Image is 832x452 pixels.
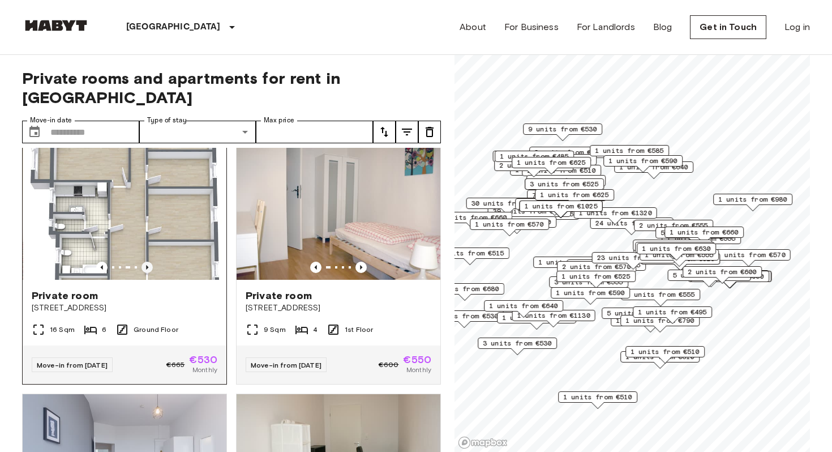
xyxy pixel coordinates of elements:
[620,315,700,332] div: Map marker
[670,227,739,237] span: 1 units from €660
[688,267,757,277] span: 2 units from €600
[592,252,675,270] div: Map marker
[713,194,792,211] div: Map marker
[595,218,668,228] span: 24 units from €530
[22,143,227,385] a: Previous imagePrevious imagePrivate room[STREET_ADDRESS]16 Sqm6Ground FloorMove-in from [DATE]€66...
[50,325,75,335] span: 16 Sqm
[23,144,227,280] img: Marketing picture of unit DE-01-029-04M
[563,392,632,402] span: 1 units from €510
[558,391,637,409] div: Map marker
[438,212,507,223] span: 1 units from €660
[595,146,664,156] span: 1 units from €585
[534,147,603,157] span: 2 units from €610
[500,151,569,161] span: 1 units from €485
[466,198,550,215] div: Map marker
[430,248,509,265] div: Map marker
[264,116,294,125] label: Max price
[561,271,631,282] span: 1 units from €525
[639,220,708,231] span: 2 units from €555
[403,355,431,365] span: €550
[517,157,586,168] span: 1 units from €625
[458,436,508,449] a: Mapbox logo
[126,20,221,34] p: [GEOGRAPHIC_DATA]
[494,160,573,177] div: Map marker
[134,325,178,335] span: Ground Floor
[621,289,700,306] div: Map marker
[642,244,711,254] span: 1 units from €630
[102,325,106,335] span: 6
[406,365,431,375] span: Monthly
[557,261,636,279] div: Map marker
[497,312,576,330] div: Map marker
[784,20,810,34] a: Log in
[683,266,762,284] div: Map marker
[528,124,597,134] span: 9 units from €530
[470,219,549,236] div: Map marker
[530,179,599,189] span: 3 units from €525
[535,189,614,207] div: Map marker
[590,145,669,163] div: Map marker
[603,155,683,173] div: Map marker
[424,310,504,328] div: Map marker
[690,15,766,39] a: Get in Touch
[478,338,557,355] div: Map marker
[713,250,786,260] span: 11 units from €570
[577,20,635,34] a: For Landlords
[355,262,367,273] button: Previous image
[597,253,670,263] span: 23 units from €575
[512,310,595,327] div: Map marker
[673,270,746,280] span: 5 units from €1085
[668,270,751,287] div: Map marker
[554,277,623,287] span: 3 units from €555
[246,289,312,302] span: Private room
[141,262,153,273] button: Previous image
[264,325,286,335] span: 9 Sqm
[608,156,677,166] span: 1 units from €590
[527,165,596,176] span: 2 units from €510
[631,347,700,357] span: 1 units from €510
[572,260,641,270] span: 4 units from €605
[695,271,764,282] span: 6 units from €950
[607,308,676,318] span: 5 units from €590
[489,301,558,311] span: 1 units from €640
[718,194,787,204] span: 1 units from €980
[483,338,552,348] span: 3 units from €530
[520,199,589,209] span: 9 units from €585
[30,116,72,125] label: Move-in date
[533,257,612,274] div: Map marker
[425,283,504,301] div: Map marker
[661,228,730,238] span: 5 units from €660
[147,116,187,125] label: Type of stay
[32,302,217,314] span: [STREET_ADDRESS]
[237,144,440,280] img: Marketing picture of unit DE-01-093-04M
[520,201,603,218] div: Map marker
[504,20,559,34] a: For Business
[236,143,441,385] a: Marketing picture of unit DE-01-093-04MPrevious imagePrevious imagePrivate room[STREET_ADDRESS]9 ...
[562,262,631,272] span: 2 units from €570
[96,262,108,273] button: Previous image
[633,306,712,324] div: Map marker
[619,162,688,172] span: 1 units from €640
[653,20,672,34] a: Blog
[525,178,604,196] div: Map marker
[37,361,108,369] span: Move-in from [DATE]
[477,216,556,234] div: Map marker
[32,289,98,302] span: Private room
[373,121,396,143] button: tune
[538,257,607,267] span: 1 units from €725
[251,361,321,369] span: Move-in from [DATE]
[574,207,657,225] div: Map marker
[525,201,598,211] span: 1 units from €1025
[23,121,46,143] button: Choose date
[166,360,185,370] span: €665
[625,315,694,326] span: 1 units from €790
[567,259,646,277] div: Map marker
[638,240,707,250] span: 1 units from €645
[502,313,571,323] span: 1 units from €570
[22,20,90,31] img: Habyt
[379,360,399,370] span: €600
[495,151,574,168] div: Map marker
[590,218,674,235] div: Map marker
[626,289,695,300] span: 2 units from €555
[556,271,636,288] div: Map marker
